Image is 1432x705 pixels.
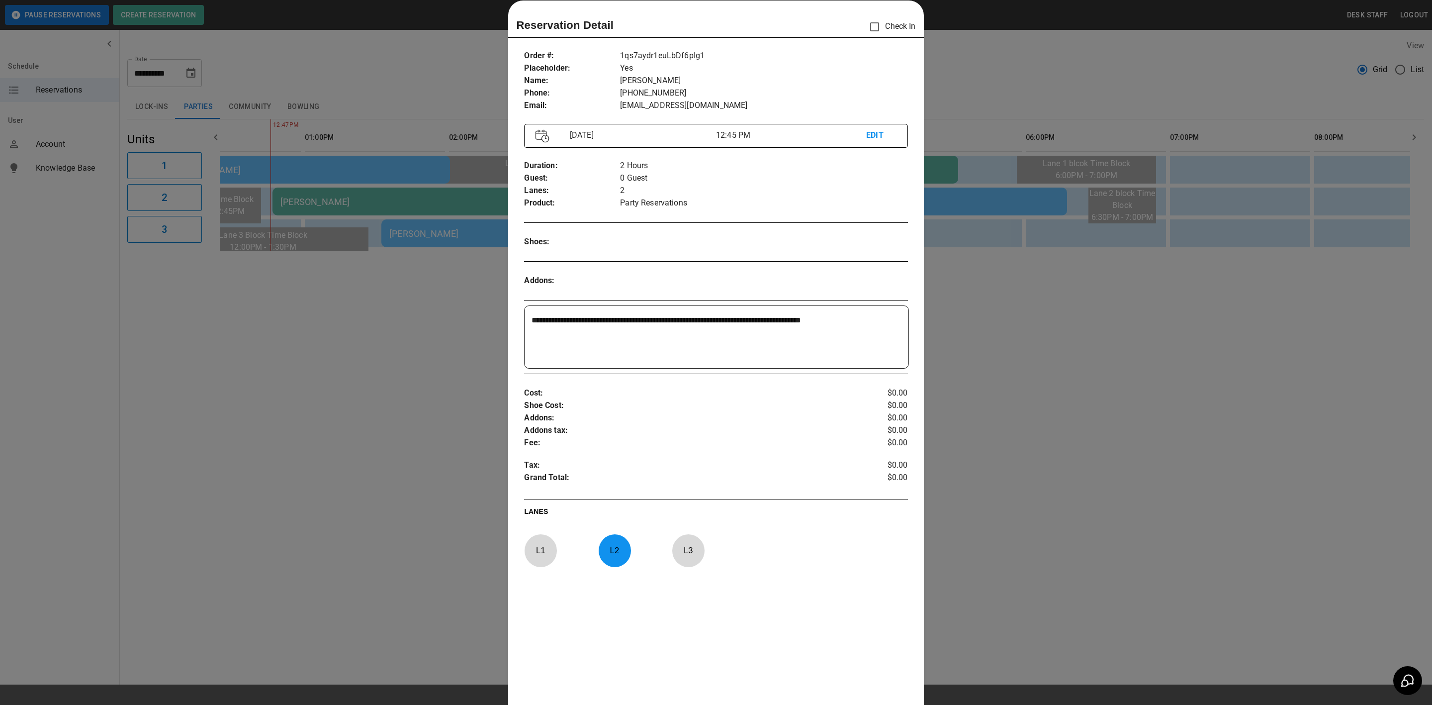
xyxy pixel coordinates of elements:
[524,50,620,62] p: Order # :
[566,129,716,141] p: [DATE]
[620,185,907,197] p: 2
[524,185,620,197] p: Lanes :
[844,424,908,437] p: $0.00
[844,387,908,400] p: $0.00
[524,400,844,412] p: Shoe Cost :
[864,16,915,37] p: Check In
[620,197,907,209] p: Party Reservations
[620,50,907,62] p: 1qs7aydr1euLbDf6pIg1
[844,412,908,424] p: $0.00
[524,62,620,75] p: Placeholder :
[524,160,620,172] p: Duration :
[598,539,631,562] p: L 2
[620,62,907,75] p: Yes
[524,437,844,449] p: Fee :
[620,160,907,172] p: 2 Hours
[716,129,866,141] p: 12:45 PM
[524,100,620,112] p: Email :
[524,75,620,87] p: Name :
[866,129,896,142] p: EDIT
[524,387,844,400] p: Cost :
[844,400,908,412] p: $0.00
[524,172,620,185] p: Guest :
[844,437,908,449] p: $0.00
[672,539,705,562] p: L 3
[620,172,907,185] p: 0 Guest
[536,129,549,143] img: Vector
[844,472,908,487] p: $0.00
[620,87,907,100] p: [PHONE_NUMBER]
[524,87,620,100] p: Phone :
[620,100,907,112] p: [EMAIL_ADDRESS][DOMAIN_NAME]
[524,424,844,437] p: Addons tax :
[524,197,620,209] p: Product :
[524,506,907,520] p: LANES
[524,412,844,424] p: Addons :
[524,236,620,248] p: Shoes :
[524,459,844,472] p: Tax :
[516,17,614,33] p: Reservation Detail
[620,75,907,87] p: [PERSON_NAME]
[524,539,557,562] p: L 1
[524,472,844,487] p: Grand Total :
[844,459,908,472] p: $0.00
[524,275,620,287] p: Addons :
